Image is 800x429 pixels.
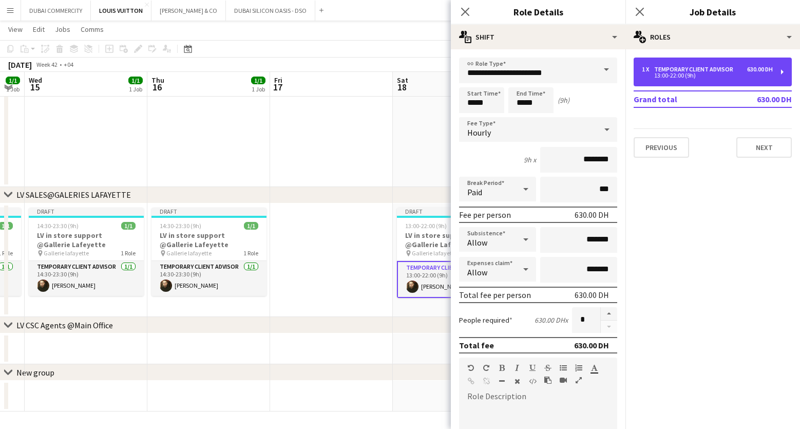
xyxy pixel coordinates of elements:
[8,25,23,34] span: View
[459,290,531,300] div: Total fee per person
[574,340,609,350] div: 630.00 DH
[558,96,569,105] div: (9h)
[654,66,737,73] div: Temporary Client Advisor
[121,222,136,230] span: 1/1
[412,249,457,257] span: Gallerie lafayette
[397,76,408,85] span: Sat
[625,5,800,18] h3: Job Details
[128,77,143,84] span: 1/1
[397,231,512,249] h3: LV in store support @Gallerie Lafeyette
[544,364,551,372] button: Strikethrough
[405,222,447,230] span: 13:00-22:00 (9h)
[37,222,79,230] span: 14:30-23:30 (9h)
[274,76,282,85] span: Fri
[513,364,521,372] button: Italic
[151,231,266,249] h3: LV in store support @Gallerie Lafeyette
[560,376,567,384] button: Insert video
[8,60,32,70] div: [DATE]
[397,208,512,216] div: Draft
[151,76,164,85] span: Thu
[29,208,144,296] app-job-card: Draft14:30-23:30 (9h)1/1LV in store support @Gallerie Lafeyette Gallerie lafayette1 RoleTemporary...
[150,81,164,93] span: 16
[467,364,474,372] button: Undo
[575,290,609,300] div: 630.00 DH
[160,222,201,230] span: 14:30-23:30 (9h)
[483,364,490,372] button: Redo
[244,222,258,230] span: 1/1
[29,208,144,216] div: Draft
[64,61,73,68] div: +04
[634,137,689,158] button: Previous
[166,249,212,257] span: Gallerie lafayette
[44,249,89,257] span: Gallerie lafayette
[451,5,625,18] h3: Role Details
[560,364,567,372] button: Unordered List
[29,23,49,36] a: Edit
[251,77,265,84] span: 1/1
[33,25,45,34] span: Edit
[395,81,408,93] span: 18
[467,187,482,197] span: Paid
[81,25,104,34] span: Comms
[591,364,598,372] button: Text Color
[544,376,551,384] button: Paste as plain text
[226,1,315,21] button: DUBAI SILICON OASIS - DSO
[129,85,142,93] div: 1 Job
[77,23,108,36] a: Comms
[252,85,265,93] div: 1 Job
[16,190,131,200] div: LV SALES@GALERIES LAFAYETTE
[467,237,487,248] span: Allow
[6,77,20,84] span: 1/1
[121,249,136,257] span: 1 Role
[459,315,512,325] label: People required
[634,91,727,107] td: Grand total
[16,320,113,330] div: LV CSC Agents @Main Office
[736,137,792,158] button: Next
[524,155,536,164] div: 9h x
[51,23,74,36] a: Jobs
[642,66,654,73] div: 1 x
[91,1,151,21] button: LOUIS VUITTON
[727,91,792,107] td: 630.00 DH
[747,66,773,73] div: 630.00 DH
[498,364,505,372] button: Bold
[601,307,617,321] button: Increase
[6,85,20,93] div: 1 Job
[513,377,521,385] button: Clear Formatting
[575,364,582,372] button: Ordered List
[642,73,773,78] div: 13:00-22:00 (9h)
[467,127,491,138] span: Hourly
[243,249,258,257] span: 1 Role
[529,377,536,385] button: HTML Code
[151,261,266,296] app-card-role: Temporary Client Advisor1/114:30-23:30 (9h)[PERSON_NAME]
[29,231,144,249] h3: LV in store support @Gallerie Lafeyette
[4,23,27,36] a: View
[498,377,505,385] button: Horizontal Line
[575,376,582,384] button: Fullscreen
[273,81,282,93] span: 17
[451,25,625,49] div: Shift
[575,210,609,220] div: 630.00 DH
[459,340,494,350] div: Total fee
[151,208,266,216] div: Draft
[625,25,800,49] div: Roles
[151,1,226,21] button: [PERSON_NAME] & CO
[459,210,511,220] div: Fee per person
[29,76,42,85] span: Wed
[397,208,512,298] app-job-card: Draft13:00-22:00 (9h)1/1LV in store support @Gallerie Lafeyette Gallerie lafayette1 RoleTemporary...
[467,267,487,277] span: Allow
[21,1,91,21] button: DUBAI COMMERCITY
[27,81,42,93] span: 15
[529,364,536,372] button: Underline
[29,261,144,296] app-card-role: Temporary Client Advisor1/114:30-23:30 (9h)[PERSON_NAME]
[34,61,60,68] span: Week 42
[535,315,568,325] div: 630.00 DH x
[151,208,266,296] app-job-card: Draft14:30-23:30 (9h)1/1LV in store support @Gallerie Lafeyette Gallerie lafayette1 RoleTemporary...
[16,367,54,378] div: New group
[55,25,70,34] span: Jobs
[397,261,512,298] app-card-role: Temporary Client Advisor1/113:00-22:00 (9h)[PERSON_NAME]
